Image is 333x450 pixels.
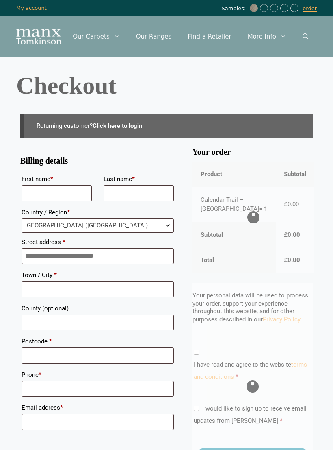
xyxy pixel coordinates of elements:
[221,5,248,12] span: Samples:
[22,335,174,347] label: Postcode
[65,24,317,49] nav: Primary
[22,369,174,381] label: Phone
[16,73,317,98] h1: Checkout
[16,5,47,11] a: My account
[93,122,142,129] a: Click here to login
[22,173,92,185] label: First name
[104,173,174,185] label: Last name
[303,5,317,12] a: order
[22,218,174,233] span: Country / Region
[20,159,175,163] h3: Billing details
[294,24,317,49] a: Open Search Bar
[16,29,61,44] img: Manx Tomkinson
[22,402,174,414] label: Email address
[250,4,258,12] img: Calendar Trail - Ancient Abbey
[22,269,174,281] label: Town / City
[22,302,174,315] label: County
[128,24,180,49] a: Our Ranges
[240,24,294,49] a: More Info
[22,219,173,232] span: United Kingdom (UK)
[20,114,313,138] div: Returning customer?
[192,151,313,154] h3: Your order
[22,206,174,218] label: Country / Region
[22,236,174,248] label: Street address
[179,24,239,49] a: Find a Retailer
[42,305,69,312] span: (optional)
[65,24,128,49] a: Our Carpets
